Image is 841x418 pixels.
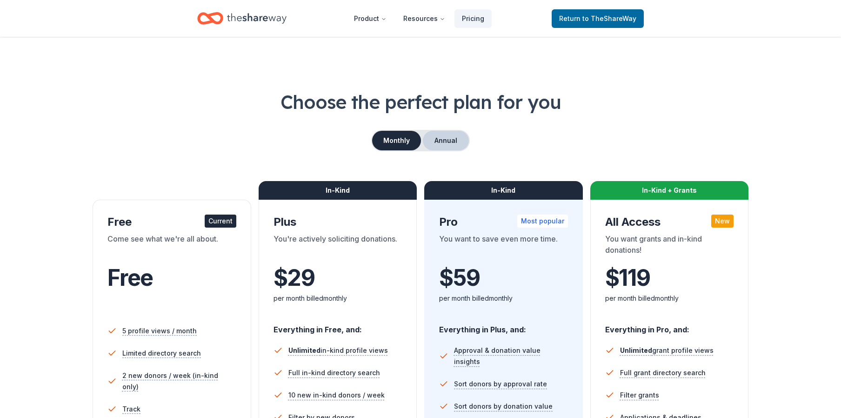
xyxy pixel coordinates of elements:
div: per month billed monthly [274,293,402,304]
span: grant profile views [620,346,714,354]
span: Filter grants [620,390,659,401]
div: You want to save even more time. [439,233,568,259]
div: You're actively soliciting donations. [274,233,402,259]
button: Annual [423,131,469,150]
div: Come see what we're all about. [107,233,236,259]
span: $ 29 [274,265,315,291]
div: New [711,215,734,228]
span: 2 new donors / week (in-kind only) [122,370,236,392]
span: Return [559,13,636,24]
a: Home [197,7,287,29]
div: All Access [605,215,734,229]
span: Full in-kind directory search [288,367,380,378]
div: Current [205,215,236,228]
span: Unlimited [288,346,320,354]
h1: Choose the perfect plan for you [37,89,804,115]
div: Most popular [517,215,568,228]
div: In-Kind [259,181,417,200]
span: Sort donors by approval rate [454,378,547,390]
button: Resources [396,9,453,28]
span: $ 119 [605,265,650,291]
div: Plus [274,215,402,229]
div: per month billed monthly [605,293,734,304]
span: Free [107,264,153,291]
span: Limited directory search [122,348,201,359]
span: Track [122,404,140,415]
span: to TheShareWay [582,14,636,22]
div: Everything in Pro, and: [605,316,734,336]
div: Everything in Free, and: [274,316,402,336]
span: Full grant directory search [620,367,706,378]
a: Pricing [454,9,492,28]
span: in-kind profile views [288,346,388,354]
span: 10 new in-kind donors / week [288,390,385,401]
button: Monthly [372,131,421,150]
span: Unlimited [620,346,652,354]
button: Product [347,9,394,28]
nav: Main [347,7,492,29]
span: 5 profile views / month [122,325,197,337]
div: You want grants and in-kind donations! [605,233,734,259]
div: In-Kind + Grants [590,181,749,200]
span: Sort donors by donation value [454,401,553,412]
div: Pro [439,215,568,229]
div: per month billed monthly [439,293,568,304]
a: Returnto TheShareWay [552,9,644,28]
div: In-Kind [424,181,583,200]
span: $ 59 [439,265,480,291]
span: Approval & donation value insights [454,345,568,367]
div: Free [107,215,236,229]
div: Everything in Plus, and: [439,316,568,336]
